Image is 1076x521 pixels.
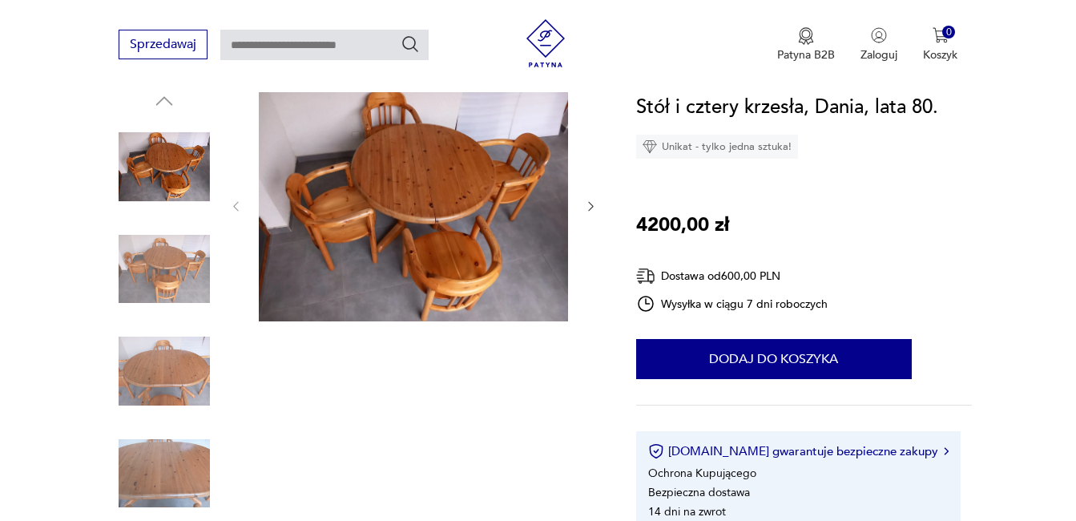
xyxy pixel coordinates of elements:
[401,34,420,54] button: Szukaj
[636,135,798,159] div: Unikat - tylko jedna sztuka!
[119,428,210,519] img: Zdjęcie produktu Stół i cztery krzesła, Dania, lata 80.
[119,40,208,51] a: Sprzedawaj
[636,294,828,313] div: Wysyłka w ciągu 7 dni roboczych
[119,224,210,315] img: Zdjęcie produktu Stół i cztery krzesła, Dania, lata 80.
[648,466,756,481] li: Ochrona Kupującego
[259,89,568,321] img: Zdjęcie produktu Stół i cztery krzesła, Dania, lata 80.
[648,504,726,519] li: 14 dni na zwrot
[522,19,570,67] img: Patyna - sklep z meblami i dekoracjami vintage
[942,26,956,39] div: 0
[777,27,835,63] button: Patyna B2B
[860,47,897,63] p: Zaloguj
[923,27,957,63] button: 0Koszyk
[636,92,938,123] h1: Stół i cztery krzesła, Dania, lata 80.
[643,139,657,154] img: Ikona diamentu
[119,325,210,417] img: Zdjęcie produktu Stół i cztery krzesła, Dania, lata 80.
[871,27,887,43] img: Ikonka użytkownika
[636,266,655,286] img: Ikona dostawy
[119,121,210,212] img: Zdjęcie produktu Stół i cztery krzesła, Dania, lata 80.
[648,443,949,459] button: [DOMAIN_NAME] gwarantuje bezpieczne zakupy
[119,30,208,59] button: Sprzedawaj
[777,27,835,63] a: Ikona medaluPatyna B2B
[636,266,828,286] div: Dostawa od 600,00 PLN
[777,47,835,63] p: Patyna B2B
[636,210,729,240] p: 4200,00 zł
[798,27,814,45] img: Ikona medalu
[860,27,897,63] button: Zaloguj
[944,447,949,455] img: Ikona strzałki w prawo
[933,27,949,43] img: Ikona koszyka
[636,339,912,379] button: Dodaj do koszyka
[923,47,957,63] p: Koszyk
[648,485,750,500] li: Bezpieczna dostawa
[648,443,664,459] img: Ikona certyfikatu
